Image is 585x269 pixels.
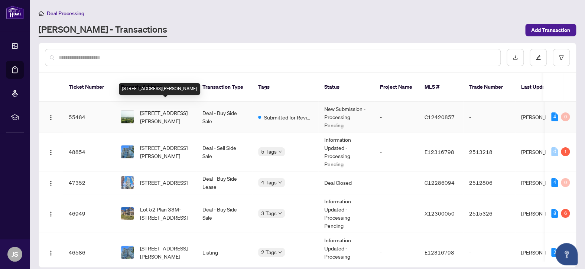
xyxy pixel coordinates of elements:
[140,109,191,125] span: [STREET_ADDRESS][PERSON_NAME]
[45,146,57,158] button: Logo
[463,171,515,194] td: 2512806
[140,178,188,187] span: [STREET_ADDRESS]
[45,246,57,258] button: Logo
[48,150,54,155] img: Logo
[47,10,84,17] span: Deal Processing
[261,248,277,256] span: 2 Tags
[278,250,282,254] span: down
[12,249,18,259] span: JS
[39,11,44,16] span: home
[561,178,570,187] div: 0
[252,73,318,102] th: Tags
[196,102,252,132] td: Deal - Buy Side Sale
[48,250,54,256] img: Logo
[515,171,571,194] td: [PERSON_NAME]
[551,178,558,187] div: 4
[6,6,24,19] img: logo
[374,73,419,102] th: Project Name
[531,24,570,36] span: Add Transaction
[551,147,558,156] div: 0
[374,194,419,233] td: -
[63,102,115,132] td: 55484
[561,209,570,218] div: 6
[264,113,312,121] span: Submitted for Review
[63,194,115,233] td: 46949
[121,246,134,259] img: thumbnail-img
[374,102,419,132] td: -
[121,111,134,123] img: thumbnail-img
[463,73,515,102] th: Trade Number
[45,111,57,123] button: Logo
[536,55,541,60] span: edit
[45,207,57,219] button: Logo
[561,112,570,121] div: 0
[419,73,463,102] th: MLS #
[551,209,558,218] div: 8
[525,24,576,36] button: Add Transaction
[196,171,252,194] td: Deal - Buy Side Lease
[45,177,57,188] button: Logo
[425,114,455,120] span: C12420857
[463,102,515,132] td: -
[318,73,374,102] th: Status
[318,171,374,194] td: Deal Closed
[119,83,200,95] div: [STREET_ADDRESS][PERSON_NAME]
[551,248,558,257] div: 3
[425,148,454,155] span: E12316798
[555,243,578,265] button: Open asap
[261,209,277,217] span: 3 Tags
[63,73,115,102] th: Ticket Number
[513,55,518,60] span: download
[278,181,282,184] span: down
[121,207,134,220] img: thumbnail-img
[63,171,115,194] td: 47352
[196,194,252,233] td: Deal - Buy Side Sale
[318,132,374,171] td: Information Updated - Processing Pending
[140,144,191,160] span: [STREET_ADDRESS][PERSON_NAME]
[515,132,571,171] td: [PERSON_NAME]
[374,171,419,194] td: -
[425,210,455,217] span: X12300050
[530,49,547,66] button: edit
[515,194,571,233] td: [PERSON_NAME]
[196,132,252,171] td: Deal - Sell Side Sale
[261,147,277,156] span: 5 Tags
[551,112,558,121] div: 4
[515,73,571,102] th: Last Updated By
[374,132,419,171] td: -
[278,150,282,154] span: down
[318,194,374,233] td: Information Updated - Processing Pending
[318,102,374,132] td: New Submission - Processing Pending
[63,132,115,171] td: 48854
[48,211,54,217] img: Logo
[196,73,252,102] th: Transaction Type
[278,211,282,215] span: down
[463,194,515,233] td: 2515326
[261,178,277,187] span: 4 Tags
[121,145,134,158] img: thumbnail-img
[515,102,571,132] td: [PERSON_NAME]
[507,49,524,66] button: download
[115,73,196,102] th: Property Address
[48,180,54,186] img: Logo
[553,49,570,66] button: filter
[140,205,191,222] span: Lot 52 Plan 33M-[STREET_ADDRESS]
[561,147,570,156] div: 1
[48,115,54,121] img: Logo
[425,249,454,256] span: E12316798
[140,244,191,260] span: [STREET_ADDRESS][PERSON_NAME]
[425,179,455,186] span: C12286094
[559,55,564,60] span: filter
[463,132,515,171] td: 2513218
[39,23,167,37] a: [PERSON_NAME] - Transactions
[121,176,134,189] img: thumbnail-img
